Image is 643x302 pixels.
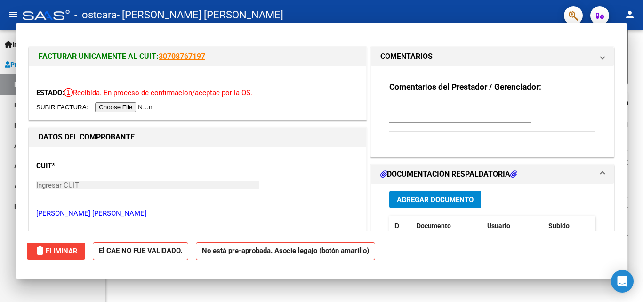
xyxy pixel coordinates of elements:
mat-expansion-panel-header: COMENTARIOS [371,47,614,66]
p: CUIT [36,161,133,171]
datatable-header-cell: Usuario [483,216,545,236]
datatable-header-cell: ID [389,216,413,236]
span: Agregar Documento [397,196,474,204]
strong: El CAE NO FUE VALIDADO. [93,242,188,261]
span: Subido [548,222,570,229]
span: ESTADO: [36,89,64,97]
mat-icon: menu [8,9,19,20]
div: COMENTARIOS [371,66,614,157]
span: Recibida. En proceso de confirmacion/aceptac por la OS. [64,89,252,97]
span: Usuario [487,222,510,229]
span: - ostcara [74,5,117,25]
button: Agregar Documento [389,191,481,208]
h1: DOCUMENTACIÓN RESPALDATORIA [380,169,517,180]
span: ID [393,222,399,229]
span: FACTURAR UNICAMENTE AL CUIT: [39,52,159,61]
h1: COMENTARIOS [380,51,433,62]
datatable-header-cell: Subido [545,216,592,236]
span: - [PERSON_NAME] [PERSON_NAME] [117,5,283,25]
button: Eliminar [27,243,85,260]
strong: DATOS DEL COMPROBANTE [39,132,135,141]
datatable-header-cell: Acción [592,216,639,236]
strong: No está pre-aprobada. Asocie legajo (botón amarillo) [196,242,375,261]
mat-expansion-panel-header: DOCUMENTACIÓN RESPALDATORIA [371,165,614,184]
a: 30708767197 [159,52,205,61]
strong: Comentarios del Prestador / Gerenciador: [389,82,541,91]
span: Eliminar [34,247,78,255]
span: Prestadores / Proveedores [5,59,90,70]
span: Inicio [5,39,29,49]
mat-icon: delete [34,245,46,256]
div: Open Intercom Messenger [611,270,634,293]
p: [PERSON_NAME] [PERSON_NAME] [36,208,359,219]
span: Documento [417,222,451,229]
mat-icon: person [624,9,635,20]
datatable-header-cell: Documento [413,216,483,236]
